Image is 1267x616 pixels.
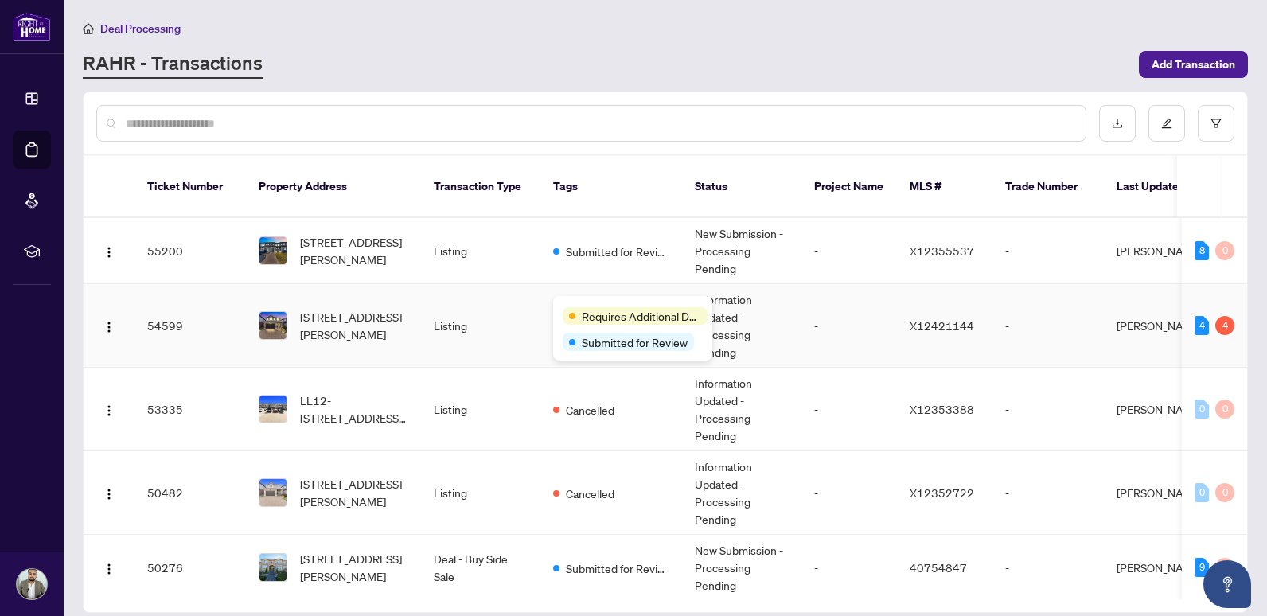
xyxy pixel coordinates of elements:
[1161,118,1172,129] span: edit
[17,569,47,599] img: Profile Icon
[1104,218,1223,284] td: [PERSON_NAME]
[910,560,967,575] span: 40754847
[540,156,682,218] th: Tags
[1104,451,1223,535] td: [PERSON_NAME]
[682,535,801,601] td: New Submission - Processing Pending
[801,218,897,284] td: -
[96,396,122,422] button: Logo
[910,318,974,333] span: X12421144
[1104,284,1223,368] td: [PERSON_NAME]
[1198,105,1234,142] button: filter
[1215,400,1234,419] div: 0
[421,284,540,368] td: Listing
[134,156,246,218] th: Ticket Number
[801,368,897,451] td: -
[1195,558,1209,577] div: 9
[103,488,115,501] img: Logo
[83,50,263,79] a: RAHR - Transactions
[992,218,1104,284] td: -
[992,535,1104,601] td: -
[1203,560,1251,608] button: Open asap
[801,284,897,368] td: -
[134,368,246,451] td: 53335
[1195,400,1209,419] div: 0
[300,233,408,268] span: [STREET_ADDRESS][PERSON_NAME]
[300,308,408,343] span: [STREET_ADDRESS][PERSON_NAME]
[1215,241,1234,260] div: 0
[300,550,408,585] span: [STREET_ADDRESS][PERSON_NAME]
[910,485,974,500] span: X12352722
[1104,535,1223,601] td: [PERSON_NAME]
[259,237,287,264] img: thumbnail-img
[421,535,540,601] td: Deal - Buy Side Sale
[1139,51,1248,78] button: Add Transaction
[566,243,669,260] span: Submitted for Review
[1215,316,1234,335] div: 4
[1195,316,1209,335] div: 4
[421,451,540,535] td: Listing
[421,218,540,284] td: Listing
[103,563,115,575] img: Logo
[801,156,897,218] th: Project Name
[96,313,122,338] button: Logo
[134,218,246,284] td: 55200
[300,392,408,427] span: LL12-[STREET_ADDRESS][PERSON_NAME]
[1152,52,1235,77] span: Add Transaction
[96,555,122,580] button: Logo
[801,535,897,601] td: -
[103,404,115,417] img: Logo
[1215,558,1234,577] div: 0
[259,479,287,506] img: thumbnail-img
[1210,118,1222,129] span: filter
[682,451,801,535] td: Information Updated - Processing Pending
[100,21,181,36] span: Deal Processing
[259,312,287,339] img: thumbnail-img
[103,246,115,259] img: Logo
[682,218,801,284] td: New Submission - Processing Pending
[992,284,1104,368] td: -
[246,156,421,218] th: Property Address
[134,284,246,368] td: 54599
[897,156,992,218] th: MLS #
[992,368,1104,451] td: -
[1099,105,1136,142] button: download
[1215,483,1234,502] div: 0
[910,402,974,416] span: X12353388
[83,23,94,34] span: home
[992,156,1104,218] th: Trade Number
[259,396,287,423] img: thumbnail-img
[582,307,701,325] span: Requires Additional Docs
[259,554,287,581] img: thumbnail-img
[801,451,897,535] td: -
[300,475,408,510] span: [STREET_ADDRESS][PERSON_NAME]
[566,401,614,419] span: Cancelled
[582,333,688,351] span: Submitted for Review
[566,559,669,577] span: Submitted for Review
[103,321,115,333] img: Logo
[1104,156,1223,218] th: Last Updated By
[96,480,122,505] button: Logo
[1195,241,1209,260] div: 8
[1104,368,1223,451] td: [PERSON_NAME]
[421,156,540,218] th: Transaction Type
[13,12,51,41] img: logo
[134,535,246,601] td: 50276
[566,485,614,502] span: Cancelled
[682,284,801,368] td: Information Updated - Processing Pending
[1112,118,1123,129] span: download
[1195,483,1209,502] div: 0
[96,238,122,263] button: Logo
[682,156,801,218] th: Status
[992,451,1104,535] td: -
[421,368,540,451] td: Listing
[682,368,801,451] td: Information Updated - Processing Pending
[134,451,246,535] td: 50482
[1148,105,1185,142] button: edit
[910,244,974,258] span: X12355537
